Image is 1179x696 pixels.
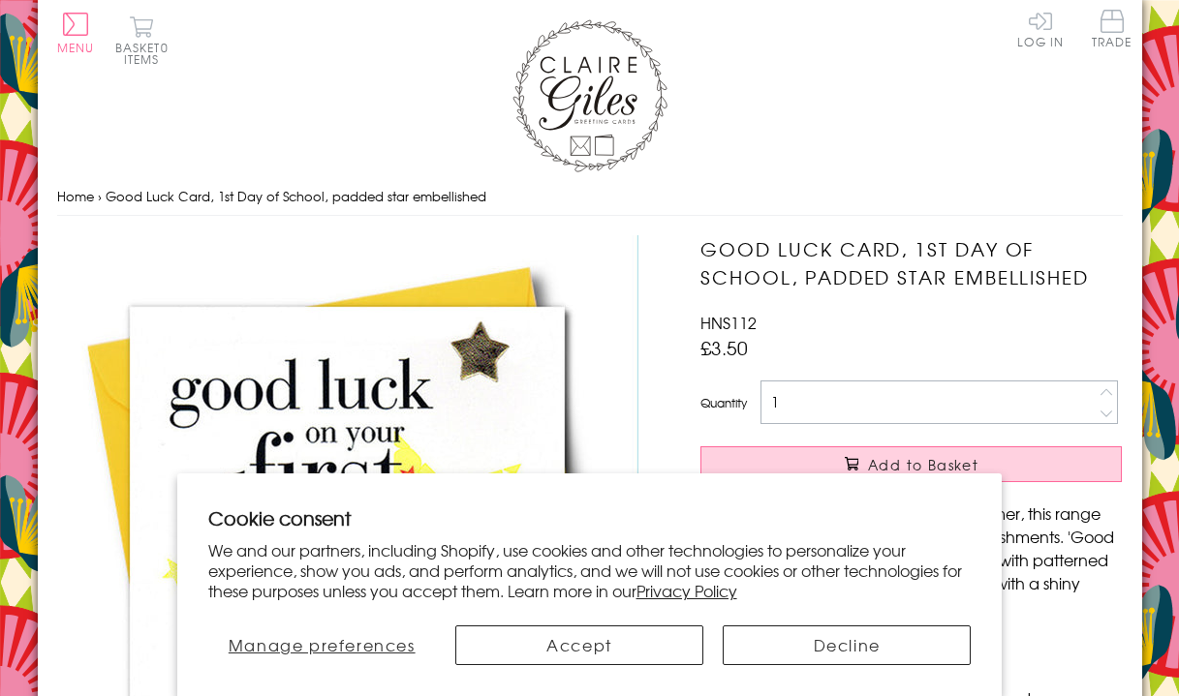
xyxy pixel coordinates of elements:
button: Basket0 items [115,15,169,65]
button: Manage preferences [208,625,436,665]
span: Menu [57,39,95,56]
span: 0 items [124,39,169,68]
span: £3.50 [700,334,748,361]
span: Good Luck Card, 1st Day of School, padded star embellished [106,187,486,205]
button: Add to Basket [700,446,1122,482]
img: Claire Giles Greetings Cards [512,19,667,172]
button: Decline [723,625,971,665]
button: Menu [57,13,95,53]
label: Quantity [700,394,747,411]
a: Trade [1092,10,1132,51]
a: Privacy Policy [636,579,737,602]
a: Log In [1017,10,1064,47]
nav: breadcrumbs [57,177,1123,217]
a: Home [57,187,94,205]
span: › [98,187,102,205]
h1: Good Luck Card, 1st Day of School, padded star embellished [700,235,1122,291]
button: Accept [455,625,703,665]
h2: Cookie consent [208,504,972,531]
span: Manage preferences [229,633,416,656]
span: Trade [1092,10,1132,47]
span: HNS112 [700,311,757,334]
span: Add to Basket [868,455,978,474]
p: We and our partners, including Shopify, use cookies and other technologies to personalize your ex... [208,540,972,600]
